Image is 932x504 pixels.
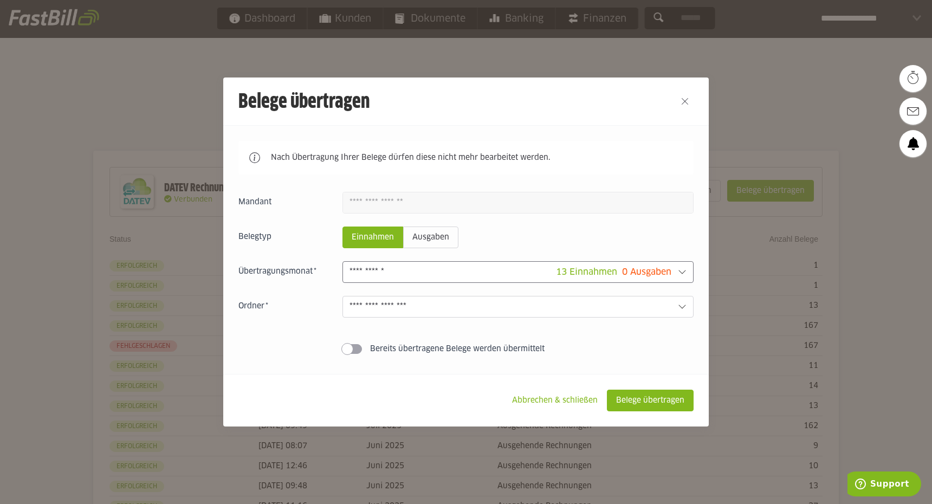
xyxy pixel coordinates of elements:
[622,268,671,276] span: 0 Ausgaben
[403,227,458,248] sl-radio-button: Ausgaben
[607,390,694,411] sl-button: Belege übertragen
[847,471,921,499] iframe: Öffnet ein Widget, in dem Sie weitere Informationen finden
[238,344,694,354] sl-switch: Bereits übertragene Belege werden übermittelt
[503,390,607,411] sl-button: Abbrechen & schließen
[556,268,617,276] span: 13 Einnahmen
[342,227,403,248] sl-radio-button: Einnahmen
